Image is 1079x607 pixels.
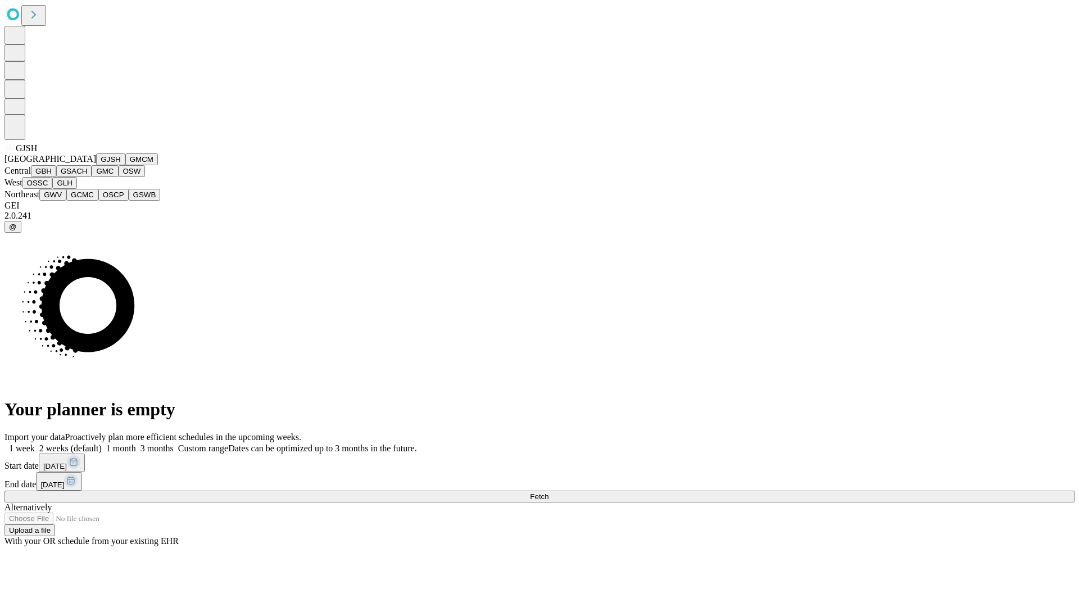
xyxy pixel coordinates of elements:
[140,443,174,453] span: 3 months
[530,492,548,501] span: Fetch
[4,221,21,233] button: @
[98,189,129,201] button: OSCP
[4,178,22,187] span: West
[4,454,1075,472] div: Start date
[43,462,67,470] span: [DATE]
[92,165,118,177] button: GMC
[52,177,76,189] button: GLH
[40,481,64,489] span: [DATE]
[56,165,92,177] button: GSACH
[119,165,146,177] button: OSW
[4,536,179,546] span: With your OR schedule from your existing EHR
[4,154,96,164] span: [GEOGRAPHIC_DATA]
[4,432,65,442] span: Import your data
[106,443,136,453] span: 1 month
[4,189,39,199] span: Northeast
[65,432,301,442] span: Proactively plan more efficient schedules in the upcoming weeks.
[31,165,56,177] button: GBH
[16,143,37,153] span: GJSH
[36,472,82,491] button: [DATE]
[4,502,52,512] span: Alternatively
[4,211,1075,221] div: 2.0.241
[96,153,125,165] button: GJSH
[39,454,85,472] button: [DATE]
[39,443,102,453] span: 2 weeks (default)
[125,153,158,165] button: GMCM
[4,472,1075,491] div: End date
[39,189,66,201] button: GWV
[178,443,228,453] span: Custom range
[9,443,35,453] span: 1 week
[4,524,55,536] button: Upload a file
[4,399,1075,420] h1: Your planner is empty
[129,189,161,201] button: GSWB
[228,443,416,453] span: Dates can be optimized up to 3 months in the future.
[4,201,1075,211] div: GEI
[22,177,53,189] button: OSSC
[4,166,31,175] span: Central
[4,491,1075,502] button: Fetch
[9,223,17,231] span: @
[66,189,98,201] button: GCMC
